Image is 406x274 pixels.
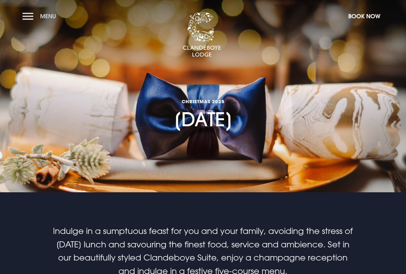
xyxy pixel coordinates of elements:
[183,12,221,57] img: Clandeboye Lodge
[22,9,59,23] button: Menu
[174,65,233,131] h1: [DATE]
[40,12,56,20] span: Menu
[345,9,384,23] button: Book Now
[174,98,233,104] span: CHRISTMAS 2025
